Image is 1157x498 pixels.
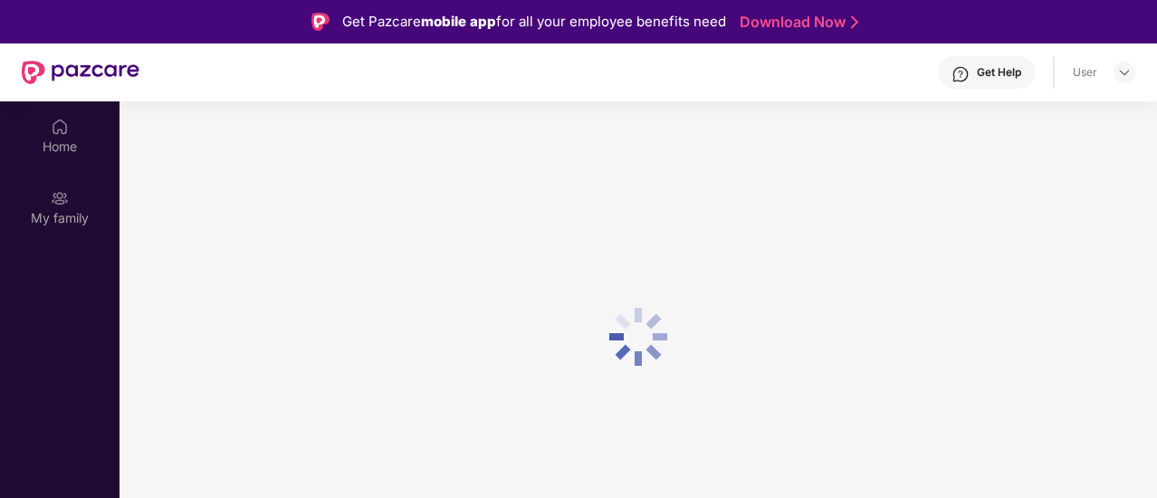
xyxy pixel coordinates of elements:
[421,13,496,30] strong: mobile app
[977,65,1021,80] div: Get Help
[851,13,858,32] img: Stroke
[342,11,726,33] div: Get Pazcare for all your employee benefits need
[51,118,69,136] img: svg+xml;base64,PHN2ZyBpZD0iSG9tZSIgeG1sbnM9Imh0dHA6Ly93d3cudzMub3JnLzIwMDAvc3ZnIiB3aWR0aD0iMjAiIG...
[951,65,970,83] img: svg+xml;base64,PHN2ZyBpZD0iSGVscC0zMngzMiIgeG1sbnM9Imh0dHA6Ly93d3cudzMub3JnLzIwMDAvc3ZnIiB3aWR0aD...
[51,189,69,207] img: svg+xml;base64,PHN2ZyB3aWR0aD0iMjAiIGhlaWdodD0iMjAiIHZpZXdCb3g9IjAgMCAyMCAyMCIgZmlsbD0ibm9uZSIgeG...
[22,61,139,84] img: New Pazcare Logo
[311,13,330,31] img: Logo
[1117,65,1132,80] img: svg+xml;base64,PHN2ZyBpZD0iRHJvcGRvd24tMzJ4MzIiIHhtbG5zPSJodHRwOi8vd3d3LnczLm9yZy8yMDAwL3N2ZyIgd2...
[740,13,853,32] a: Download Now
[1073,65,1097,80] div: User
